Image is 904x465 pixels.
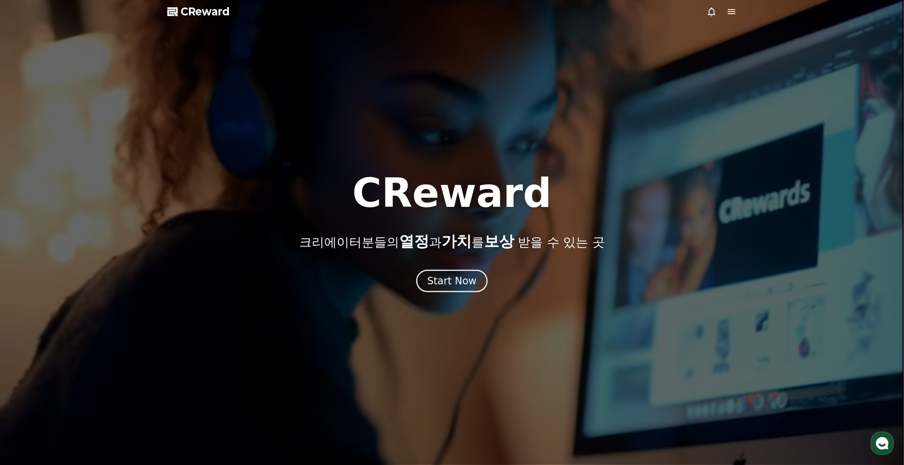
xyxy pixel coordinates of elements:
div: 몇 분 내 답변 받으실 수 있어요 [45,14,115,20]
h1: CReward [352,173,551,213]
span: 가치 [442,233,472,250]
div: Start Now [427,274,477,288]
p: 크리에이터분들의 과 를 받을 수 있는 곳 [299,233,605,250]
button: Start Now [416,270,488,292]
div: 문의사항을 남겨주세요 :) [24,150,102,158]
p: 크리에이터를 위한 플랫폼, 크리워드 입니다. [22,32,153,40]
a: Start Now [416,278,488,286]
a: CReward [167,5,230,18]
span: 열정 [399,233,429,250]
div: 안녕하세요 크리워드입니다. [24,142,102,150]
span: CReward [181,5,230,18]
span: 보상 [484,233,514,250]
div: CReward에 문의하기 [44,94,121,104]
div: CReward [45,5,78,14]
button: 운영시간 보기 [59,107,106,117]
span: 운영시간 보기 [62,108,97,115]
